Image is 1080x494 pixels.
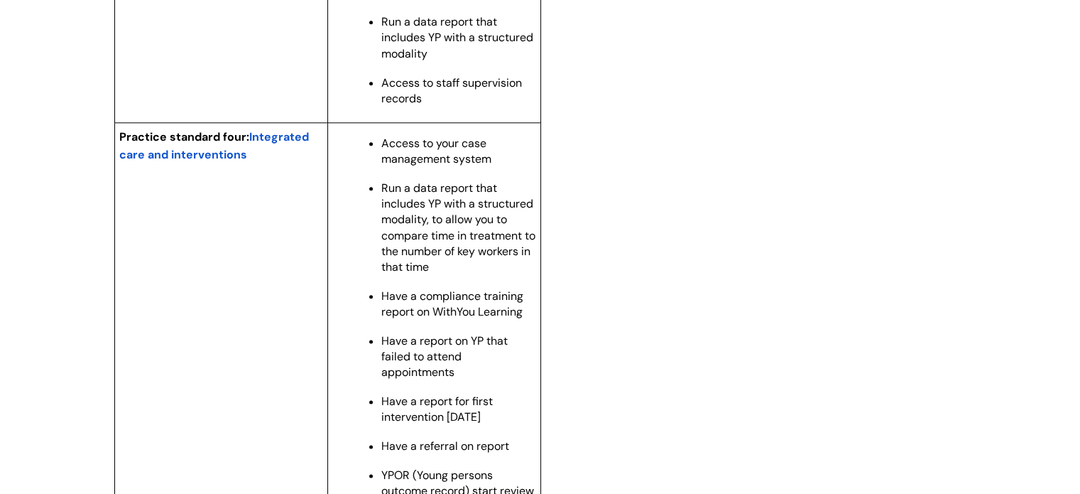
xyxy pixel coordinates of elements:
span: Have a compliance training report on WithYou Learning [381,289,523,319]
span: Run a data report that includes YP with a structured modality, to allow you to compare time in tr... [381,181,535,274]
span: Practice standard four: [119,129,249,144]
span: Have a referral on report [381,439,509,453]
span: Access to your case management system [381,136,491,166]
span: Have a report on YP that failed to attend appointments [381,333,508,380]
a: Integrated care and interventions [119,128,309,163]
span: Run a data report that includes YP with a structured modality [381,14,533,60]
span: Access to staff supervision records [381,75,522,106]
span: Integrated care and interventions [119,129,309,162]
span: Have a report for first intervention [DATE] [381,394,493,424]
